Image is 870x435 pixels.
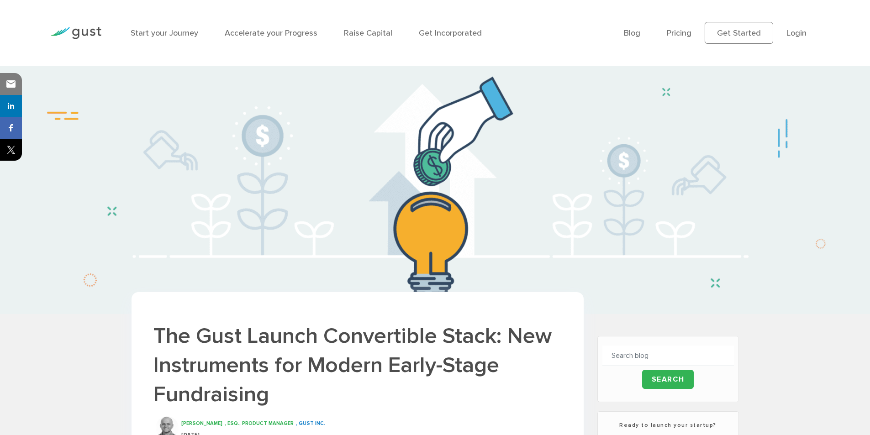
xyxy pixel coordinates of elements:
[153,321,562,409] h1: The Gust Launch Convertible Stack: New Instruments for Modern Early-Stage Fundraising
[296,420,325,426] span: , GUST INC.
[667,28,691,38] a: Pricing
[131,28,198,38] a: Start your Journey
[419,28,482,38] a: Get Incorporated
[181,420,222,426] span: [PERSON_NAME]
[50,27,101,39] img: Gust Logo
[602,346,734,366] input: Search blog
[705,22,773,44] a: Get Started
[642,370,694,389] input: Search
[602,421,734,429] h3: Ready to launch your startup?
[225,28,317,38] a: Accelerate your Progress
[225,420,294,426] span: , ESQ., PRODUCT MANAGER
[344,28,392,38] a: Raise Capital
[624,28,640,38] a: Blog
[786,28,807,38] a: Login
